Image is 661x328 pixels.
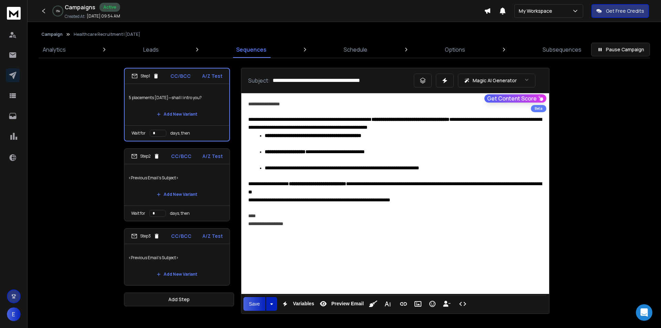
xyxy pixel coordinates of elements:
span: Preview Email [330,301,365,307]
button: E [7,307,21,321]
button: Add New Variant [151,188,203,201]
p: Created At: [65,14,85,19]
p: [DATE] 09:54 AM [87,13,120,19]
a: Leads [139,41,163,58]
button: Emoticons [426,297,439,311]
button: Pause Campaign [591,43,650,56]
div: Beta [531,105,546,112]
p: Sequences [236,45,266,54]
button: Preview Email [317,297,365,311]
button: More Text [381,297,394,311]
p: Schedule [344,45,367,54]
p: days, then [170,211,190,216]
button: Clean HTML [367,297,380,311]
p: CC/BCC [171,233,191,240]
button: Insert Unsubscribe Link [440,297,453,311]
li: Step3CC/BCCA/Z Test<Previous Email's Subject>Add New Variant [124,228,230,286]
a: Options [441,41,469,58]
div: Step 1 [132,73,159,79]
p: 5 placements [DATE]—shall I intro you? [129,88,225,107]
button: Magic AI Generator [458,74,535,87]
p: 0 % [56,9,60,13]
a: Analytics [39,41,70,58]
button: Campaign [41,32,63,37]
div: Step 2 [131,153,160,159]
p: Subsequences [543,45,581,54]
span: Variables [292,301,316,307]
button: Add Step [124,293,234,306]
p: CC/BCC [170,73,191,80]
p: Leads [143,45,159,54]
div: Active [99,3,120,12]
a: Subsequences [538,41,586,58]
p: Magic AI Generator [473,77,517,84]
p: Subject: [248,76,270,85]
a: Sequences [232,41,271,58]
p: A/Z Test [202,73,222,80]
h1: Campaigns [65,3,95,11]
button: Get Content Score [484,94,546,103]
p: Healthcare Recruitment | [DATE] [74,32,140,37]
p: Analytics [43,45,66,54]
p: Options [445,45,465,54]
a: Schedule [339,41,371,58]
li: Step2CC/BCCA/Z Test<Previous Email's Subject>Add New VariantWait fordays, then [124,148,230,221]
p: A/Z Test [202,153,223,160]
button: Variables [279,297,316,311]
p: days, then [170,130,190,136]
p: My Workspace [519,8,555,14]
div: Open Intercom Messenger [636,304,652,321]
div: Step 3 [131,233,160,239]
img: logo [7,7,21,20]
p: Get Free Credits [606,8,644,14]
p: CC/BCC [171,153,191,160]
p: Wait for [131,211,145,216]
button: Add New Variant [151,267,203,281]
p: Wait for [132,130,146,136]
button: Get Free Credits [591,4,649,18]
p: <Previous Email's Subject> [128,168,225,188]
button: Add New Variant [151,107,203,121]
button: Insert Image (Ctrl+P) [411,297,424,311]
p: A/Z Test [202,233,223,240]
button: Insert Link (Ctrl+K) [397,297,410,311]
button: Save [243,297,265,311]
p: <Previous Email's Subject> [128,248,225,267]
li: Step1CC/BCCA/Z Test5 placements [DATE]—shall I intro you?Add New VariantWait fordays, then [124,68,230,141]
button: Code View [456,297,469,311]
